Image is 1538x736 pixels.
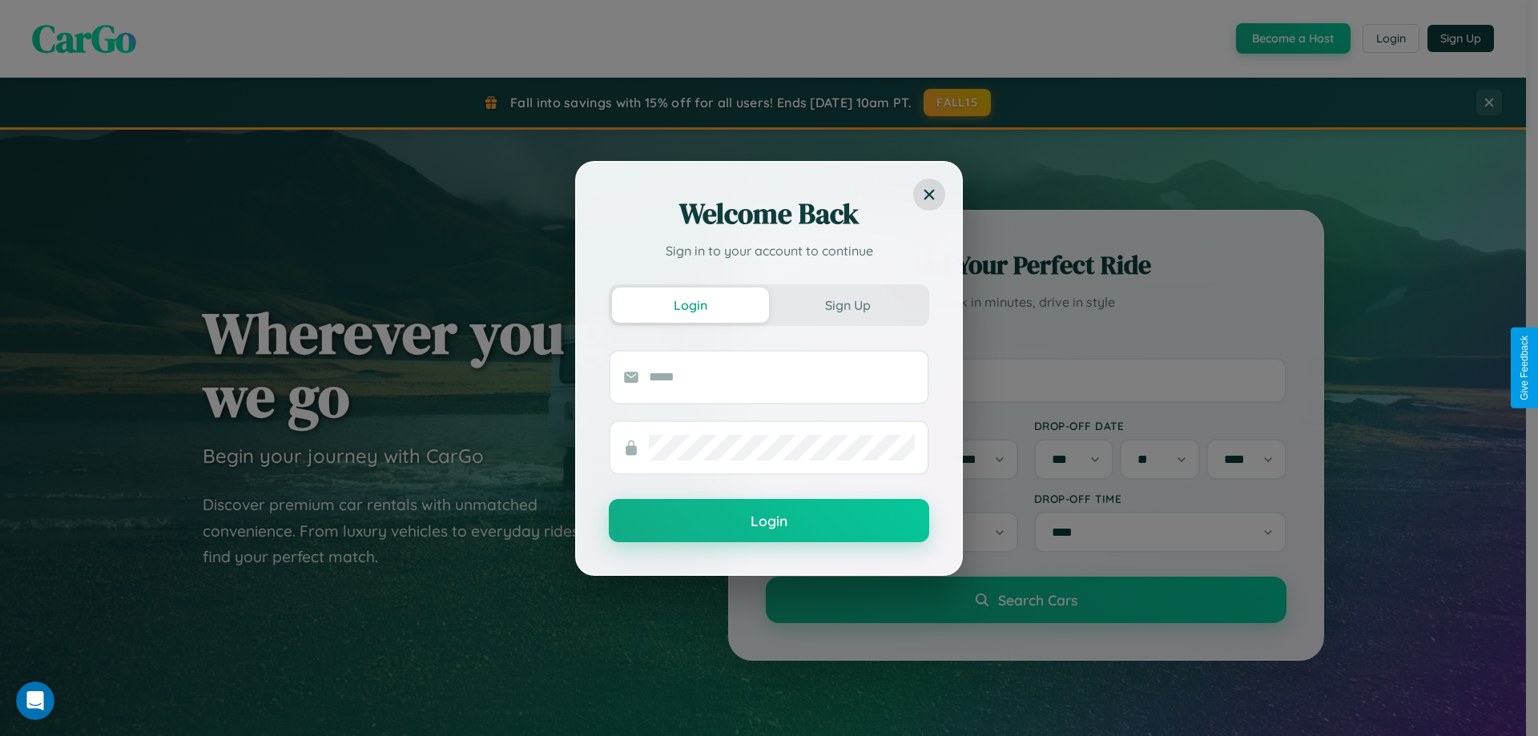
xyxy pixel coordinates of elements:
[16,682,54,720] iframe: Intercom live chat
[769,288,926,323] button: Sign Up
[609,241,929,260] p: Sign in to your account to continue
[609,499,929,542] button: Login
[1519,336,1530,400] div: Give Feedback
[612,288,769,323] button: Login
[609,195,929,233] h2: Welcome Back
